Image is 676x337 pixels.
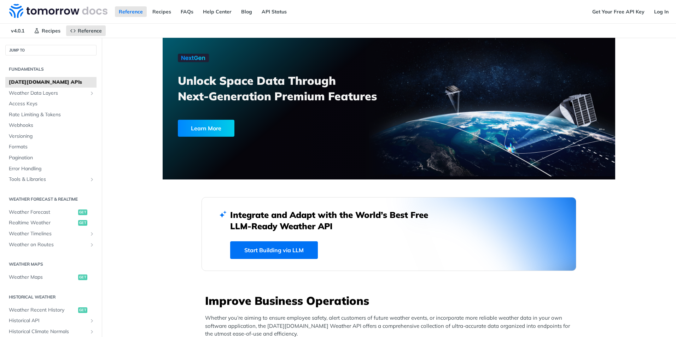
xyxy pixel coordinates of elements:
a: Pagination [5,153,97,163]
button: Show subpages for Tools & Libraries [89,177,95,182]
span: Weather Data Layers [9,90,87,97]
span: [DATE][DOMAIN_NAME] APIs [9,79,95,86]
span: Webhooks [9,122,95,129]
span: get [78,307,87,313]
a: Rate Limiting & Tokens [5,110,97,120]
span: Weather Maps [9,274,76,281]
img: NextGen [178,54,209,62]
a: Weather Recent Historyget [5,305,97,315]
span: Weather Timelines [9,230,87,237]
span: Formats [9,143,95,150]
button: Show subpages for Weather Data Layers [89,90,95,96]
button: Show subpages for Weather Timelines [89,231,95,237]
h3: Improve Business Operations [205,293,576,308]
span: Rate Limiting & Tokens [9,111,95,118]
a: Weather Mapsget [5,272,97,283]
span: Access Keys [9,100,95,107]
a: Weather TimelinesShow subpages for Weather Timelines [5,229,97,239]
a: Access Keys [5,99,97,109]
a: FAQs [177,6,197,17]
h2: Historical Weather [5,294,97,300]
a: Help Center [199,6,235,17]
a: Start Building via LLM [230,241,318,259]
span: Error Handling [9,165,95,172]
a: Weather Data LayersShow subpages for Weather Data Layers [5,88,97,99]
a: Webhooks [5,120,97,131]
h2: Weather Maps [5,261,97,267]
a: [DATE][DOMAIN_NAME] APIs [5,77,97,88]
span: v4.0.1 [7,25,28,36]
a: Get Your Free API Key [588,6,648,17]
a: Tools & LibrariesShow subpages for Tools & Libraries [5,174,97,185]
span: get [78,220,87,226]
a: Reference [115,6,147,17]
a: Realtime Weatherget [5,218,97,228]
span: Weather Recent History [9,307,76,314]
a: Historical Climate NormalsShow subpages for Historical Climate Normals [5,326,97,337]
a: Weather on RoutesShow subpages for Weather on Routes [5,240,97,250]
h3: Unlock Space Data Through Next-Generation Premium Features [178,73,397,104]
a: Recipes [30,25,64,36]
span: Tools & Libraries [9,176,87,183]
a: Versioning [5,131,97,142]
span: Pagination [9,154,95,161]
div: Learn More [178,120,234,137]
span: Historical API [9,317,87,324]
a: Learn More [178,120,353,137]
button: JUMP TO [5,45,97,55]
a: Log In [650,6,672,17]
button: Show subpages for Weather on Routes [89,242,95,248]
a: Blog [237,6,256,17]
a: Error Handling [5,164,97,174]
a: Reference [66,25,106,36]
h2: Weather Forecast & realtime [5,196,97,202]
span: get [78,209,87,215]
button: Show subpages for Historical API [89,318,95,324]
span: Weather on Routes [9,241,87,248]
a: API Status [258,6,291,17]
span: Recipes [42,28,60,34]
span: get [78,274,87,280]
span: Weather Forecast [9,209,76,216]
a: Formats [5,142,97,152]
a: Weather Forecastget [5,207,97,218]
span: Realtime Weather [9,219,76,226]
a: Recipes [148,6,175,17]
img: Tomorrow.io Weather API Docs [9,4,107,18]
span: Historical Climate Normals [9,328,87,335]
a: Historical APIShow subpages for Historical API [5,315,97,326]
h2: Integrate and Adapt with the World’s Best Free LLM-Ready Weather API [230,209,439,232]
h2: Fundamentals [5,66,97,72]
button: Show subpages for Historical Climate Normals [89,329,95,335]
span: Versioning [9,133,95,140]
span: Reference [78,28,102,34]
